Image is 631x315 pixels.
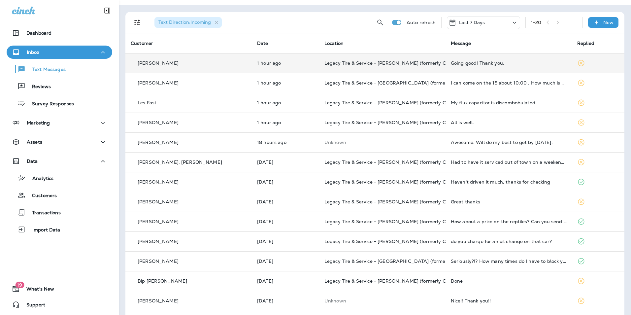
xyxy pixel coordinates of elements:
[154,17,222,28] div: Text Direction:Incoming
[324,40,344,46] span: Location
[451,60,567,66] div: Going good! Thank you.
[257,259,314,264] p: Oct 5, 2025 10:28 AM
[98,4,116,17] button: Collapse Sidebar
[138,140,179,145] p: [PERSON_NAME]
[257,298,314,303] p: Oct 3, 2025 08:56 AM
[324,60,483,66] span: Legacy Tire & Service - [PERSON_NAME] (formerly Chelsea Tire Pros)
[7,171,112,185] button: Analytics
[577,40,594,46] span: Replied
[20,302,45,310] span: Support
[138,60,179,66] p: [PERSON_NAME]
[257,60,314,66] p: Oct 8, 2025 10:31 AM
[451,278,567,284] div: Done
[324,238,483,244] span: Legacy Tire & Service - [PERSON_NAME] (formerly Chelsea Tire Pros)
[131,40,153,46] span: Customer
[451,120,567,125] div: All is well.
[25,210,61,216] p: Transactions
[138,100,156,105] p: Les Fast
[324,140,440,145] p: This customer does not have a last location and the phone number they messaged is not assigned to...
[7,116,112,129] button: Marketing
[27,50,39,55] p: Inbox
[138,298,179,303] p: [PERSON_NAME]
[257,120,314,125] p: Oct 8, 2025 10:19 AM
[257,239,314,244] p: Oct 5, 2025 01:19 PM
[324,219,483,225] span: Legacy Tire & Service - [PERSON_NAME] (formerly Chelsea Tire Pros)
[26,176,53,182] p: Analytics
[7,188,112,202] button: Customers
[257,179,314,185] p: Oct 7, 2025 10:25 AM
[20,286,54,294] span: What's New
[7,223,112,236] button: Import Data
[138,259,179,264] p: [PERSON_NAME]
[451,140,567,145] div: Awesome. Will do my best to get by tomorrow.
[324,298,440,303] p: This customer does not have a last location and the phone number they messaged is not assigned to...
[451,199,567,204] div: Great thanks
[7,46,112,59] button: Inbox
[25,84,51,90] p: Reviews
[26,30,51,36] p: Dashboard
[138,199,179,204] p: [PERSON_NAME]
[158,19,211,25] span: Text Direction : Incoming
[138,278,187,284] p: Bip [PERSON_NAME]
[257,199,314,204] p: Oct 6, 2025 01:12 PM
[324,199,483,205] span: Legacy Tire & Service - [PERSON_NAME] (formerly Chelsea Tire Pros)
[138,219,179,224] p: [PERSON_NAME]
[7,79,112,93] button: Reviews
[257,40,268,46] span: Date
[257,100,314,105] p: Oct 8, 2025 10:19 AM
[257,80,314,86] p: Oct 8, 2025 10:24 AM
[324,80,521,86] span: Legacy Tire & Service - [GEOGRAPHIC_DATA] (formerly Chalkville Auto & Tire Service)
[7,26,112,40] button: Dashboard
[25,193,57,199] p: Customers
[459,20,485,25] p: Last 7 Days
[27,139,42,145] p: Assets
[451,80,567,86] div: I can come on the 15 about 10:00 . How much is oil change ?
[451,219,567,224] div: How about a price on the reptiles? Can you send me a pic of the Carlisle?
[603,20,614,25] p: New
[451,100,567,105] div: My flux capacitor is discombobulated.
[131,16,144,29] button: Filters
[451,298,567,303] div: Nice!! Thank you!!
[324,179,483,185] span: Legacy Tire & Service - [PERSON_NAME] (formerly Chelsea Tire Pros)
[324,120,483,125] span: Legacy Tire & Service - [PERSON_NAME] (formerly Chelsea Tire Pros)
[407,20,436,25] p: Auto refresh
[15,282,24,288] span: 19
[324,100,483,106] span: Legacy Tire & Service - [PERSON_NAME] (formerly Chelsea Tire Pros)
[451,40,471,46] span: Message
[324,278,483,284] span: Legacy Tire & Service - [PERSON_NAME] (formerly Chelsea Tire Pros)
[27,120,50,125] p: Marketing
[257,219,314,224] p: Oct 6, 2025 12:29 PM
[27,158,38,164] p: Data
[257,278,314,284] p: Oct 4, 2025 08:08 AM
[324,258,511,264] span: Legacy Tire & Service - [GEOGRAPHIC_DATA] (formerly Magic City Tire & Service)
[451,239,567,244] div: do you charge for an oil change on that car?
[451,259,567,264] div: Seriously?!? How many times do I have to block you!?!?
[451,179,567,185] div: Haven't driven it much, thanks for checking
[7,62,112,76] button: Text Messages
[7,205,112,219] button: Transactions
[138,80,179,86] p: [PERSON_NAME]
[374,16,387,29] button: Search Messages
[7,155,112,168] button: Data
[451,159,567,165] div: Had to have it serviced out of town on a weekend. The car hasn't been available M-F.
[324,159,483,165] span: Legacy Tire & Service - [PERSON_NAME] (formerly Chelsea Tire Pros)
[7,298,112,311] button: Support
[531,20,542,25] div: 1 - 20
[7,282,112,296] button: 19What's New
[138,239,179,244] p: [PERSON_NAME]
[257,140,314,145] p: Oct 7, 2025 04:55 PM
[26,67,66,73] p: Text Messages
[25,101,74,107] p: Survey Responses
[7,135,112,149] button: Assets
[7,96,112,110] button: Survey Responses
[26,227,60,233] p: Import Data
[138,159,222,165] p: [PERSON_NAME], [PERSON_NAME]
[138,179,179,185] p: [PERSON_NAME]
[138,120,179,125] p: [PERSON_NAME]
[257,159,314,165] p: Oct 7, 2025 10:34 AM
